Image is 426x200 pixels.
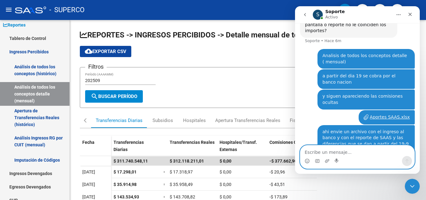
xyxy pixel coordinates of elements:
[3,22,26,28] span: Reportes
[220,159,231,163] span: $ 0,00
[269,182,285,187] span: -$ 43,51
[5,6,12,13] mat-icon: menu
[27,46,115,59] div: Analisis de todos los conceptos detalle ( mensual)
[167,136,217,162] datatable-header-cell: Transferencias Reales
[220,194,231,199] span: $ 0,00
[152,117,173,124] div: Subsidios
[91,93,98,100] mat-icon: search
[75,108,115,114] div: Aportes SAAS.xlsx
[27,87,115,99] div: y siguen apareciendo las comisiones ocultas
[163,194,166,199] span: =
[114,182,137,187] span: $ 35.914,98
[22,63,120,83] div: a partir del dia 19 se cobra por el banco nacion
[30,152,35,157] button: Adjuntar un archivo
[91,94,137,99] span: Buscar Período
[170,169,193,174] span: $ 17.318,97
[22,119,120,151] div: ahi envie un archivo con el ingreso al banco y con el reporte de SAAS y las diferencias que se da...
[5,119,120,158] div: Edith dice…
[5,83,120,104] div: Edith dice…
[269,169,285,174] span: -$ 20,96
[5,104,120,119] div: Edith dice…
[80,136,111,162] datatable-header-cell: Fecha
[10,152,15,157] button: Selector de emoji
[82,169,95,174] span: [DATE]
[220,140,257,152] span: Hospitales/Transf. Externas
[5,63,120,83] div: Edith dice…
[49,3,85,17] span: - SUPERCO
[220,169,231,174] span: $ 0,00
[163,169,166,174] span: =
[290,117,317,124] div: Fiscalización
[295,6,420,174] iframe: Intercom live chat
[269,140,309,145] span: Comisiones Ocultas
[217,136,267,162] datatable-header-cell: Hospitales/Transf. Externas
[170,194,195,199] span: $ 143.708,82
[85,62,107,71] h3: Filtros
[85,90,143,103] button: Buscar Período
[22,83,120,103] div: y siguen apareciendo las comisiones ocultas
[107,150,117,160] button: Enviar un mensaje…
[170,182,193,187] span: $ 35.958,49
[27,67,115,79] div: a partir del dia 19 se cobra por el banco nacion
[183,117,206,124] div: Hospitales
[82,182,95,187] span: [DATE]
[80,31,360,39] span: REPORTES -> INGRESOS PERCIBIDOS -> Detalle mensual de todos los conceptos
[269,194,288,199] span: -$ 173,89
[69,108,115,115] a: Aportes SAAS.xlsx
[267,136,317,162] datatable-header-cell: Comisiones Ocultas
[114,169,137,174] span: $ 17.298,01
[27,123,115,147] div: ahi envie un archivo con el ingreso al banco y con el reporte de SAAS y las diferencias que se da...
[96,117,143,124] div: Transferencias Diarias
[85,49,126,54] span: Exportar CSV
[80,46,131,57] button: Exportar CSV
[170,159,204,163] span: $ 312.118.211,01
[220,182,231,187] span: $ 0,00
[111,136,161,162] datatable-header-cell: Transferencias Diarias
[22,43,120,62] div: Analisis de todos los conceptos detalle ( mensual)
[20,152,25,157] button: Selector de gif
[405,179,420,194] iframe: Intercom live chat
[170,140,215,145] span: Transferencias Reales
[10,33,46,37] div: Soporte • Hace 6m
[114,194,139,199] span: $ 143.534,93
[82,140,94,145] span: Fecha
[163,182,166,187] span: =
[40,152,45,157] button: Start recording
[215,117,280,124] div: Apertura Transferencias Reales
[82,194,95,199] span: [DATE]
[85,47,92,55] mat-icon: cloud_download
[5,139,119,150] textarea: Escribe un mensaje...
[114,140,144,152] span: Transferencias Diarias
[64,104,120,118] div: Aportes SAAS.xlsx
[269,159,297,163] span: -$ 377.662,90
[114,159,148,163] span: $ 311.740.548,11
[5,43,120,63] div: Edith dice…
